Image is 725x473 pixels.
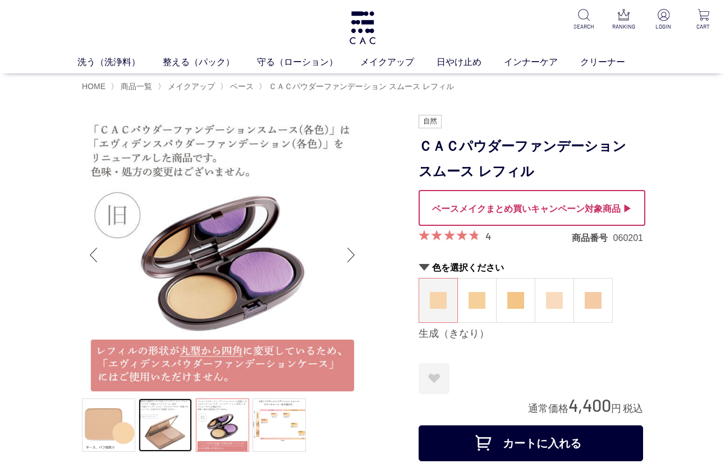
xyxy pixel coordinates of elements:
[168,82,215,91] span: メイクアップ
[651,22,676,31] p: LOGIN
[613,232,643,244] dd: 060201
[496,278,535,323] dl: 小麦（こむぎ）
[118,82,152,91] a: 商品一覧
[259,81,457,92] li: 〉
[572,232,613,244] dt: 商品番号
[585,292,602,309] img: 薄紅（うすべに）
[82,115,362,395] img: ＣＡＣパウダーファンデーション スムース レフィル 生成（きなり）
[568,395,611,415] span: 4,400
[573,278,613,323] dl: 薄紅（うすべに）
[458,279,496,322] a: 蜂蜜（はちみつ）
[348,11,377,44] img: logo
[163,55,257,69] a: 整える（パック）
[571,22,596,31] p: SEARCH
[580,55,648,69] a: クリーナー
[340,233,362,277] div: Next slide
[220,81,256,92] li: 〉
[419,262,643,273] h2: 色を選択ください
[269,82,454,91] span: ＣＡＣパウダーファンデーション スムース レフィル
[437,55,504,69] a: 日やけ止め
[430,292,447,309] img: 生成（きなり）
[497,279,535,322] a: 小麦（こむぎ）
[571,9,596,31] a: SEARCH
[623,403,643,414] span: 税込
[228,82,254,91] a: ベース
[457,278,497,323] dl: 蜂蜜（はちみつ）
[267,82,454,91] a: ＣＡＣパウダーファンデーション スムース レフィル
[507,292,524,309] img: 小麦（こむぎ）
[121,82,152,91] span: 商品一覧
[469,292,485,309] img: 蜂蜜（はちみつ）
[651,9,676,31] a: LOGIN
[77,55,163,69] a: 洗う（洗浄料）
[158,81,218,92] li: 〉
[82,233,104,277] div: Previous slide
[485,230,491,242] a: 4
[419,278,458,323] dl: 生成（きなり）
[535,278,574,323] dl: 桜（さくら）
[360,55,437,69] a: メイクアップ
[504,55,580,69] a: インナーケア
[419,115,442,128] img: 自然
[528,403,568,414] span: 通常価格
[691,9,716,31] a: CART
[257,55,360,69] a: 守る（ローション）
[611,9,636,31] a: RANKING
[111,81,155,92] li: 〉
[419,363,449,394] a: お気に入りに登録する
[574,279,612,322] a: 薄紅（うすべに）
[419,425,643,461] button: カートに入れる
[419,134,643,184] h1: ＣＡＣパウダーファンデーション スムース レフィル
[230,82,254,91] span: ベース
[611,22,636,31] p: RANKING
[611,403,621,414] span: 円
[166,82,215,91] a: メイクアップ
[419,327,643,341] div: 生成（きなり）
[691,22,716,31] p: CART
[535,279,573,322] a: 桜（さくら）
[82,82,105,91] a: HOME
[546,292,563,309] img: 桜（さくら）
